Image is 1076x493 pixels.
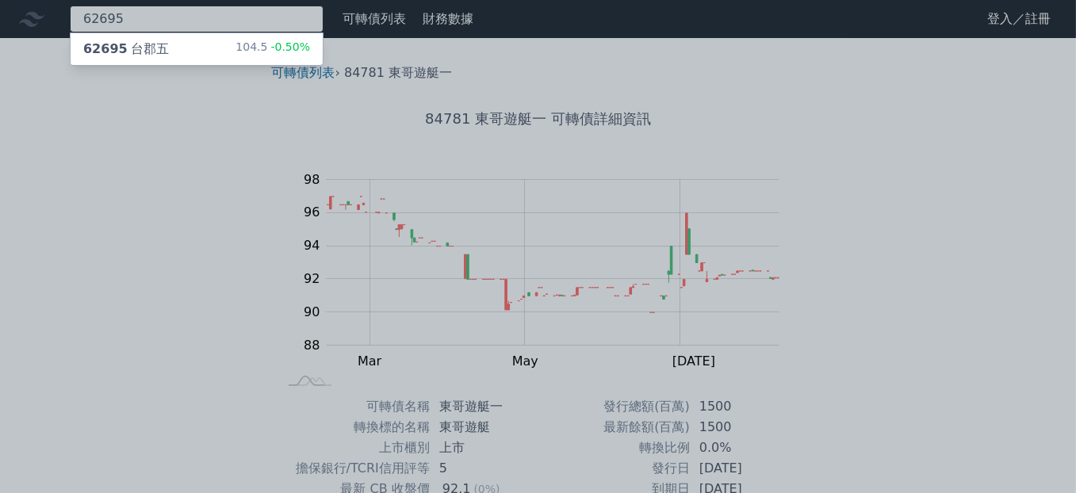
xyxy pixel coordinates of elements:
a: 62695台郡五 104.5-0.50% [71,33,323,65]
div: 104.5 [235,40,310,59]
span: 62695 [83,41,128,56]
iframe: Chat Widget [997,417,1076,493]
div: 聊天小工具 [997,417,1076,493]
div: 台郡五 [83,40,169,59]
span: -0.50% [267,40,310,53]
